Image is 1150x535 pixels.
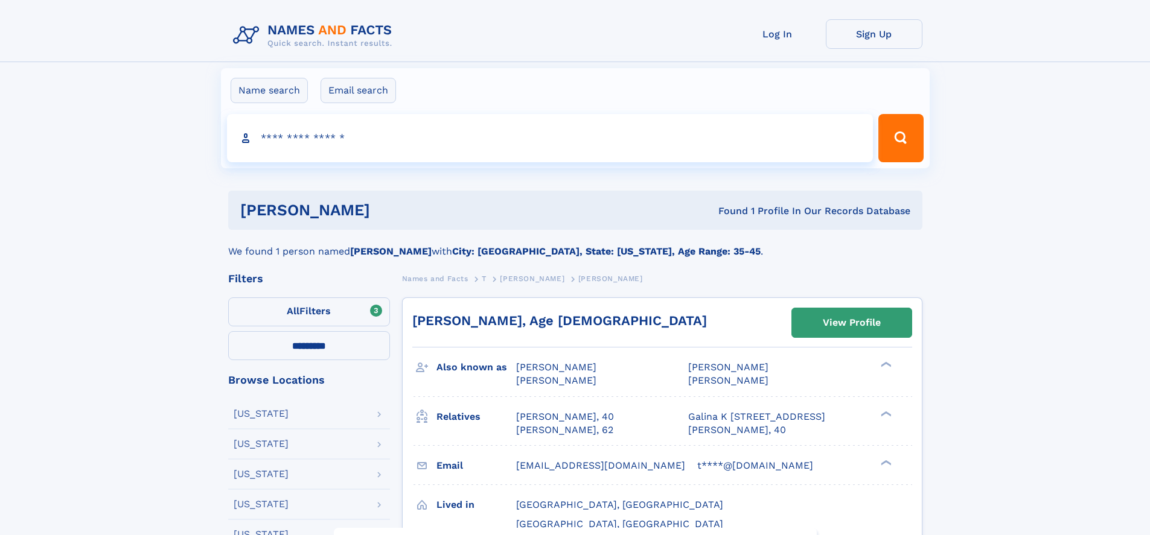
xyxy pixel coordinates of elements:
[688,361,768,373] span: [PERSON_NAME]
[436,357,516,378] h3: Also known as
[234,499,289,509] div: [US_STATE]
[452,245,761,257] b: City: [GEOGRAPHIC_DATA], State: [US_STATE], Age Range: 35-45
[240,203,545,218] h1: [PERSON_NAME]
[482,274,487,283] span: T
[578,274,643,283] span: [PERSON_NAME]
[878,458,892,466] div: ❯
[231,78,308,103] label: Name search
[688,375,768,386] span: [PERSON_NAME]
[688,423,786,437] a: [PERSON_NAME], 40
[227,114,874,162] input: search input
[516,518,723,530] span: [GEOGRAPHIC_DATA], [GEOGRAPHIC_DATA]
[500,271,564,286] a: [PERSON_NAME]
[516,423,613,437] a: [PERSON_NAME], 62
[234,409,289,419] div: [US_STATE]
[228,375,390,385] div: Browse Locations
[436,407,516,427] h3: Relatives
[350,245,432,257] b: [PERSON_NAME]
[228,230,922,259] div: We found 1 person named with .
[826,19,922,49] a: Sign Up
[544,204,910,218] div: Found 1 Profile In Our Records Database
[321,78,396,103] label: Email search
[516,361,596,373] span: [PERSON_NAME]
[878,361,892,369] div: ❯
[402,271,468,286] a: Names and Facts
[516,375,596,386] span: [PERSON_NAME]
[412,313,707,328] a: [PERSON_NAME], Age [DEMOGRAPHIC_DATA]
[482,271,487,286] a: T
[228,19,402,52] img: Logo Names and Facts
[234,469,289,479] div: [US_STATE]
[436,455,516,476] h3: Email
[792,308,912,337] a: View Profile
[516,410,614,423] a: [PERSON_NAME], 40
[234,439,289,449] div: [US_STATE]
[823,309,881,337] div: View Profile
[688,410,825,423] a: Galina K [STREET_ADDRESS]
[228,273,390,284] div: Filters
[500,274,564,283] span: [PERSON_NAME]
[729,19,826,49] a: Log In
[878,410,892,417] div: ❯
[878,114,923,162] button: Search Button
[516,499,723,510] span: [GEOGRAPHIC_DATA], [GEOGRAPHIC_DATA]
[436,495,516,515] h3: Lived in
[228,297,390,326] label: Filters
[287,305,299,317] span: All
[516,460,685,471] span: [EMAIL_ADDRESS][DOMAIN_NAME]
